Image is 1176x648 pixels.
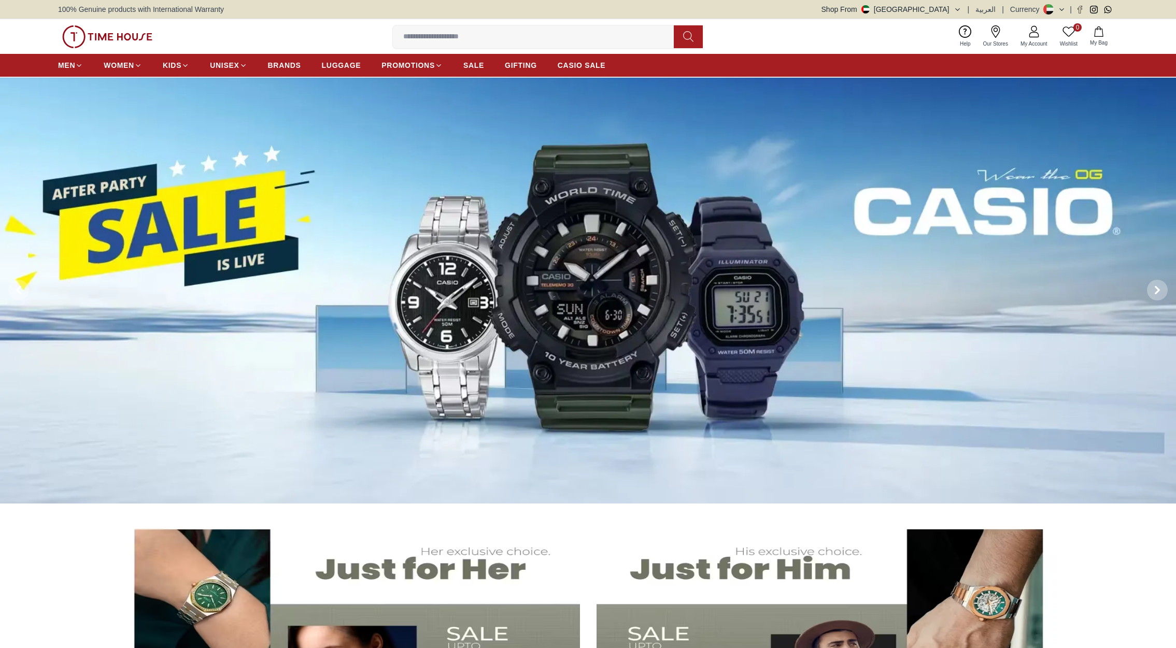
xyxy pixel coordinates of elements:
span: | [1002,4,1004,15]
a: CASIO SALE [558,56,606,75]
a: KIDS [163,56,189,75]
img: United Arab Emirates [861,5,870,13]
a: WOMEN [104,56,142,75]
span: UNISEX [210,60,239,70]
span: Help [956,40,975,48]
span: 100% Genuine products with International Warranty [58,4,224,15]
a: BRANDS [268,56,301,75]
span: My Bag [1086,39,1112,47]
a: PROMOTIONS [381,56,443,75]
a: Help [954,23,977,50]
a: Facebook [1076,6,1084,13]
button: العربية [975,4,996,15]
span: Wishlist [1056,40,1082,48]
span: | [968,4,970,15]
span: BRANDS [268,60,301,70]
span: My Account [1016,40,1052,48]
a: UNISEX [210,56,247,75]
a: LUGGAGE [322,56,361,75]
a: 0Wishlist [1054,23,1084,50]
button: My Bag [1084,24,1114,49]
span: WOMEN [104,60,134,70]
span: KIDS [163,60,181,70]
div: Currency [1010,4,1044,15]
span: 0 [1073,23,1082,32]
span: | [1070,4,1072,15]
img: ... [62,25,152,48]
span: PROMOTIONS [381,60,435,70]
span: Our Stores [979,40,1012,48]
a: SALE [463,56,484,75]
span: MEN [58,60,75,70]
button: Shop From[GEOGRAPHIC_DATA] [821,4,961,15]
span: CASIO SALE [558,60,606,70]
a: Whatsapp [1104,6,1112,13]
a: GIFTING [505,56,537,75]
span: SALE [463,60,484,70]
span: GIFTING [505,60,537,70]
a: MEN [58,56,83,75]
span: LUGGAGE [322,60,361,70]
a: Our Stores [977,23,1014,50]
a: Instagram [1090,6,1098,13]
